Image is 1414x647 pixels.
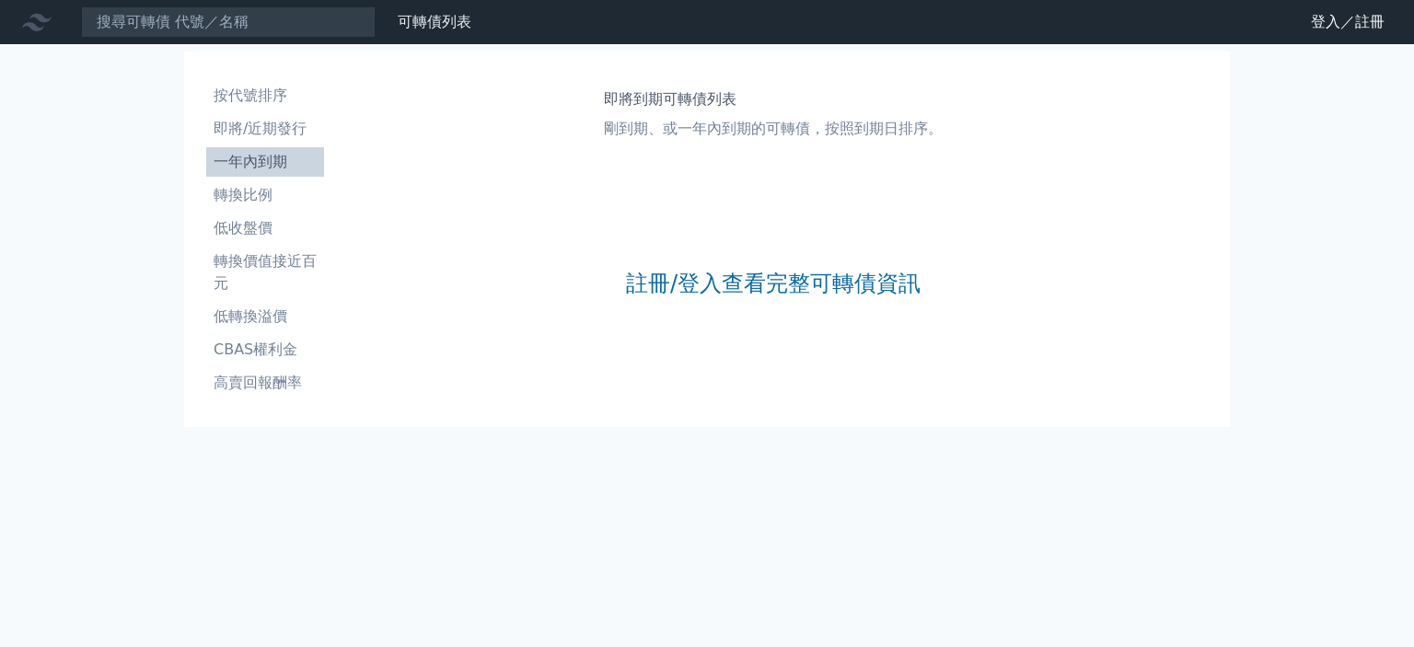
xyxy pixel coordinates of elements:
[1296,7,1399,37] a: 登入／註冊
[206,368,324,398] a: 高賣回報酬率
[206,247,324,298] a: 轉換價值接近百元
[398,13,471,30] a: 可轉債列表
[206,118,324,140] li: 即將/近期發行
[206,339,324,361] li: CBAS權利金
[604,118,943,140] p: 剛到期、或一年內到期的可轉債，按照到期日排序。
[206,184,324,206] li: 轉換比例
[206,85,324,107] li: 按代號排序
[626,269,921,298] a: 註冊/登入查看完整可轉債資訊
[206,81,324,110] a: 按代號排序
[206,250,324,295] li: 轉換價值接近百元
[206,214,324,243] a: 低收盤價
[81,6,376,38] input: 搜尋可轉債 代號／名稱
[206,217,324,239] li: 低收盤價
[206,306,324,328] li: 低轉換溢價
[206,335,324,364] a: CBAS權利金
[604,88,943,110] h1: 即將到期可轉債列表
[206,114,324,144] a: 即將/近期發行
[206,180,324,210] a: 轉換比例
[206,372,324,394] li: 高賣回報酬率
[206,147,324,177] a: 一年內到期
[206,302,324,331] a: 低轉換溢價
[206,151,324,173] li: 一年內到期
